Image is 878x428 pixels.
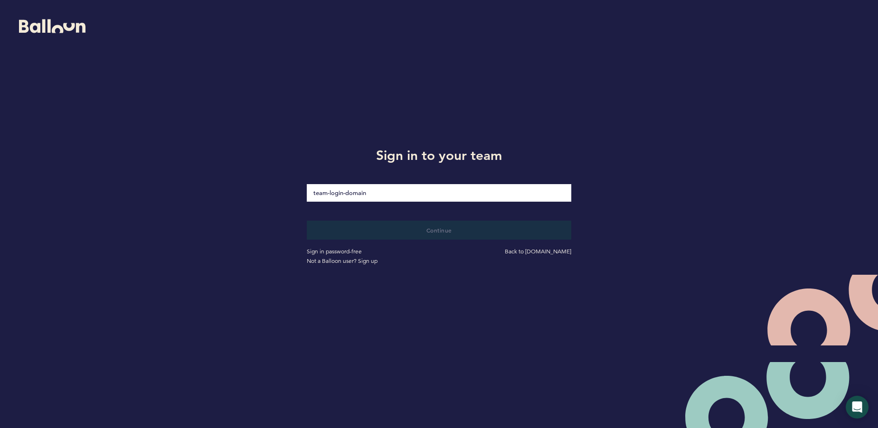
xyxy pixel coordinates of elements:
a: Not a Balloon user? Sign up [307,257,378,264]
input: loginDomain [307,184,571,202]
a: Back to [DOMAIN_NAME] [505,248,571,255]
div: Open Intercom Messenger [846,396,869,419]
h1: Sign in to your team [300,146,578,165]
button: Continue [307,221,571,240]
a: Sign in password-free [307,248,362,255]
span: Continue [426,226,452,234]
